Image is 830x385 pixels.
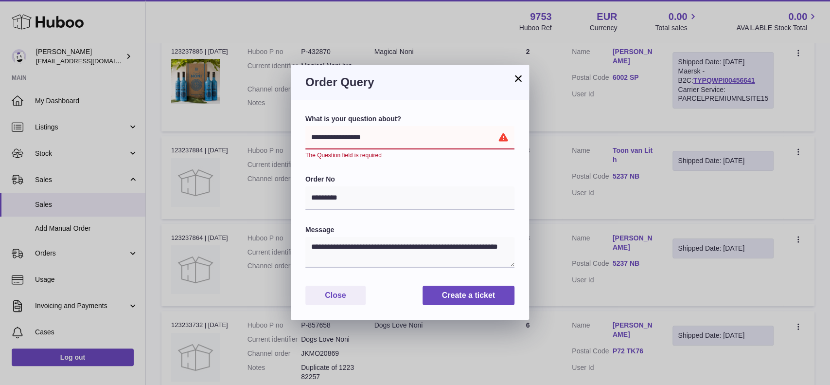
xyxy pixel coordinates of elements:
[305,114,514,124] label: What is your question about?
[512,73,524,84] button: ×
[423,286,514,306] button: Create a ticket
[305,175,514,184] label: Order No
[305,286,366,306] button: Close
[305,74,514,90] h3: Order Query
[305,225,514,235] label: Message
[305,151,514,159] div: The Question field is required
